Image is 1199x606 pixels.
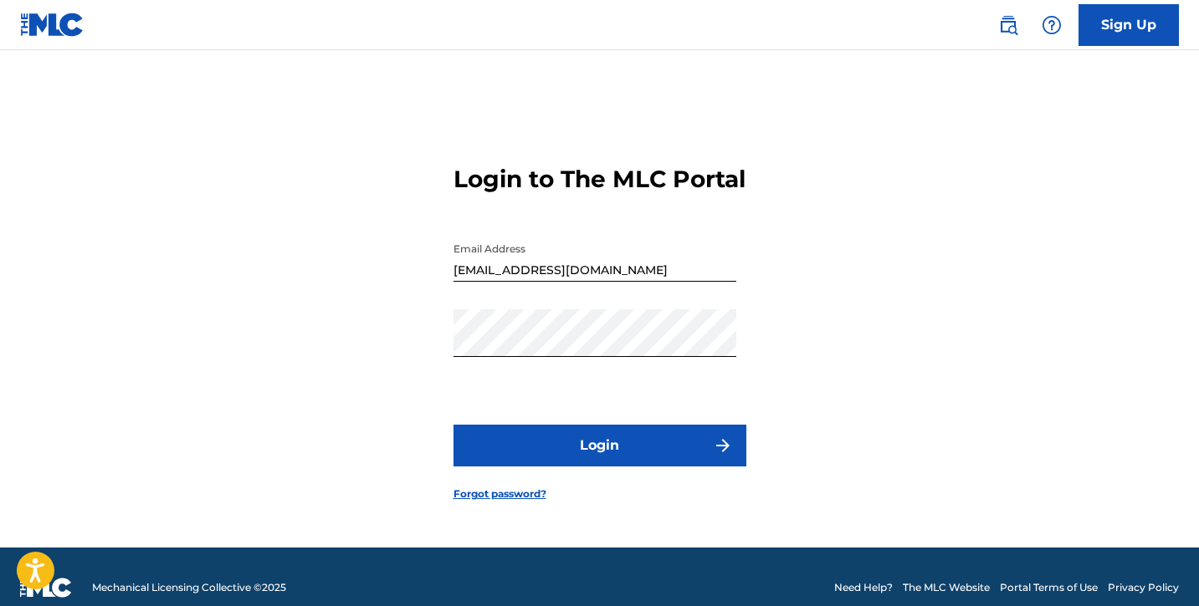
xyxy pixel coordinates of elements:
img: MLC Logo [20,13,85,37]
h3: Login to The MLC Portal [453,165,746,194]
button: Login [453,425,746,466]
a: Need Help? [834,580,893,595]
a: Forgot password? [453,486,546,502]
a: Privacy Policy [1108,580,1179,595]
a: Portal Terms of Use [1000,580,1098,595]
a: Sign Up [1079,4,1179,46]
img: search [998,15,1018,35]
img: f7272a7cc735f4ea7f67.svg [713,435,733,456]
img: help [1042,15,1062,35]
div: Help [1035,8,1068,42]
span: Mechanical Licensing Collective © 2025 [92,580,286,595]
img: logo [20,578,72,598]
a: The MLC Website [903,580,990,595]
a: Public Search [991,8,1025,42]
